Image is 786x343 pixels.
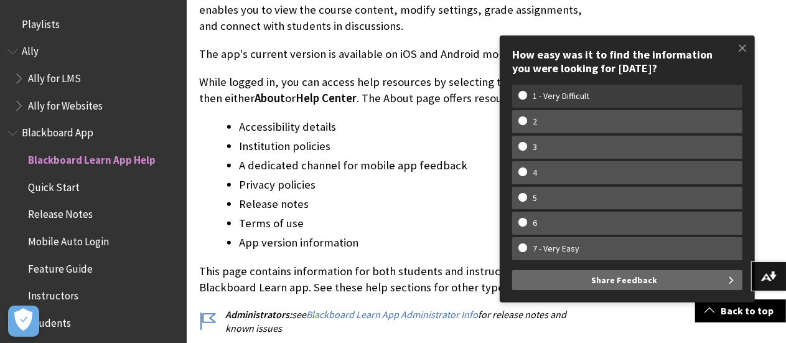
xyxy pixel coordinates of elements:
w-span: 1 - Very Difficult [518,91,604,101]
li: Accessibility details [239,118,589,136]
span: Students [28,312,71,329]
p: The app's current version is available on iOS and Android mobile devices. [199,46,589,62]
span: Blackboard App [22,123,93,139]
span: Quick Start [28,177,80,194]
w-span: 4 [518,167,551,178]
w-span: 6 [518,218,551,228]
li: App version information [239,234,589,251]
span: Help Center [296,91,357,105]
span: Ally for Websites [28,95,103,112]
span: Feature Guide [28,258,93,275]
li: Privacy policies [239,176,589,194]
span: Release Notes [28,204,93,221]
nav: Book outline for Anthology Ally Help [7,41,179,116]
span: Ally [22,41,39,58]
span: Share Feedback [591,270,657,290]
p: While logged in, you can access help resources by selecting the menu, then either or . The About ... [199,74,589,106]
a: Blackboard Learn App Administrator Info [306,308,478,321]
div: How easy was it to find the information you were looking for [DATE]? [512,48,742,75]
span: About [255,91,285,105]
p: This page contains information for both students and instructors that use the Blackboard Learn ap... [199,263,589,296]
p: see for release notes and known issues [199,308,589,336]
span: Mobile Auto Login [28,231,109,248]
nav: Book outline for Playlists [7,14,179,35]
li: A dedicated channel for mobile app feedback [239,157,589,174]
a: Back to top [695,299,786,322]
span: Ally for LMS [28,68,81,85]
button: Open Preferences [8,306,39,337]
w-span: 2 [518,116,551,127]
w-span: 3 [518,142,551,153]
w-span: 5 [518,193,551,204]
li: Release notes [239,195,589,213]
li: Institution policies [239,138,589,155]
span: Blackboard Learn App Help [28,149,156,166]
li: Terms of use [239,215,589,232]
span: Playlists [22,14,60,31]
w-span: 7 - Very Easy [518,243,594,254]
span: Administrators: [225,308,292,321]
span: Instructors [28,286,78,303]
button: Share Feedback [512,270,742,290]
